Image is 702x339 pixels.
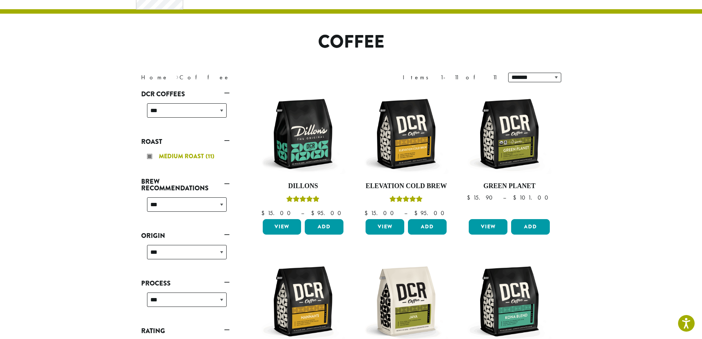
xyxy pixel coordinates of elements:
[364,91,448,216] a: Elevation Cold BrewRated 5.00 out of 5
[366,219,404,235] a: View
[176,70,179,82] span: ›
[286,195,319,206] div: Rated 5.00 out of 5
[467,91,552,176] img: DCR-12oz-FTO-Green-Planet-Stock-scaled.png
[141,277,230,290] a: Process
[141,148,230,166] div: Roast
[141,135,230,148] a: Roast
[261,91,345,176] img: DCR-12oz-Dillons-Stock-scaled.png
[467,194,496,201] bdi: 15.90
[414,209,448,217] bdi: 95.00
[141,100,230,127] div: DCR Coffees
[261,209,268,217] span: $
[261,91,346,216] a: DillonsRated 5.00 out of 5
[141,88,230,100] a: DCR Coffees
[159,152,206,160] span: Medium Roast
[263,219,301,235] a: View
[511,219,550,235] button: Add
[467,91,552,216] a: Green Planet
[301,209,304,217] span: –
[408,219,447,235] button: Add
[503,194,506,201] span: –
[141,194,230,221] div: Brew Recommendations
[469,219,507,235] a: View
[390,195,423,206] div: Rated 5.00 out of 5
[261,209,294,217] bdi: 15.00
[364,209,397,217] bdi: 15.00
[513,194,552,201] bdi: 101.00
[141,73,168,81] a: Home
[403,73,497,82] div: Items 1-11 of 11
[141,325,230,337] a: Rating
[136,31,567,53] h1: Coffee
[311,209,345,217] bdi: 95.00
[467,194,473,201] span: $
[141,242,230,268] div: Origin
[261,182,346,190] h4: Dillons
[513,194,519,201] span: $
[404,209,407,217] span: –
[141,290,230,316] div: Process
[141,73,340,82] nav: Breadcrumb
[141,175,230,194] a: Brew Recommendations
[311,209,317,217] span: $
[305,219,343,235] button: Add
[364,91,448,176] img: DCR-12oz-Elevation-Cold-Brew-Stock-scaled.png
[364,209,371,217] span: $
[467,182,552,190] h4: Green Planet
[206,152,214,160] span: (11)
[141,229,230,242] a: Origin
[364,182,448,190] h4: Elevation Cold Brew
[414,209,420,217] span: $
